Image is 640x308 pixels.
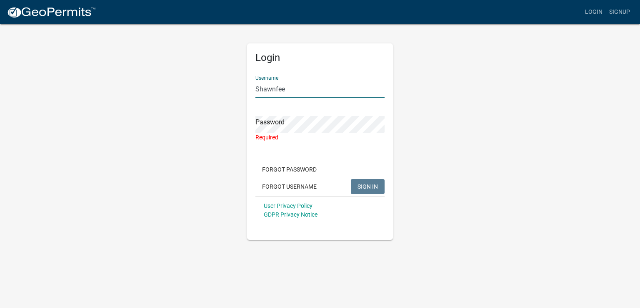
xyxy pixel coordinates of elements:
a: User Privacy Policy [264,202,312,209]
a: Signup [606,4,633,20]
button: Forgot Password [255,162,323,177]
div: Required [255,133,385,142]
button: SIGN IN [351,179,385,194]
span: SIGN IN [357,183,378,189]
button: Forgot Username [255,179,323,194]
a: GDPR Privacy Notice [264,211,317,218]
a: Login [582,4,606,20]
h5: Login [255,52,385,64]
